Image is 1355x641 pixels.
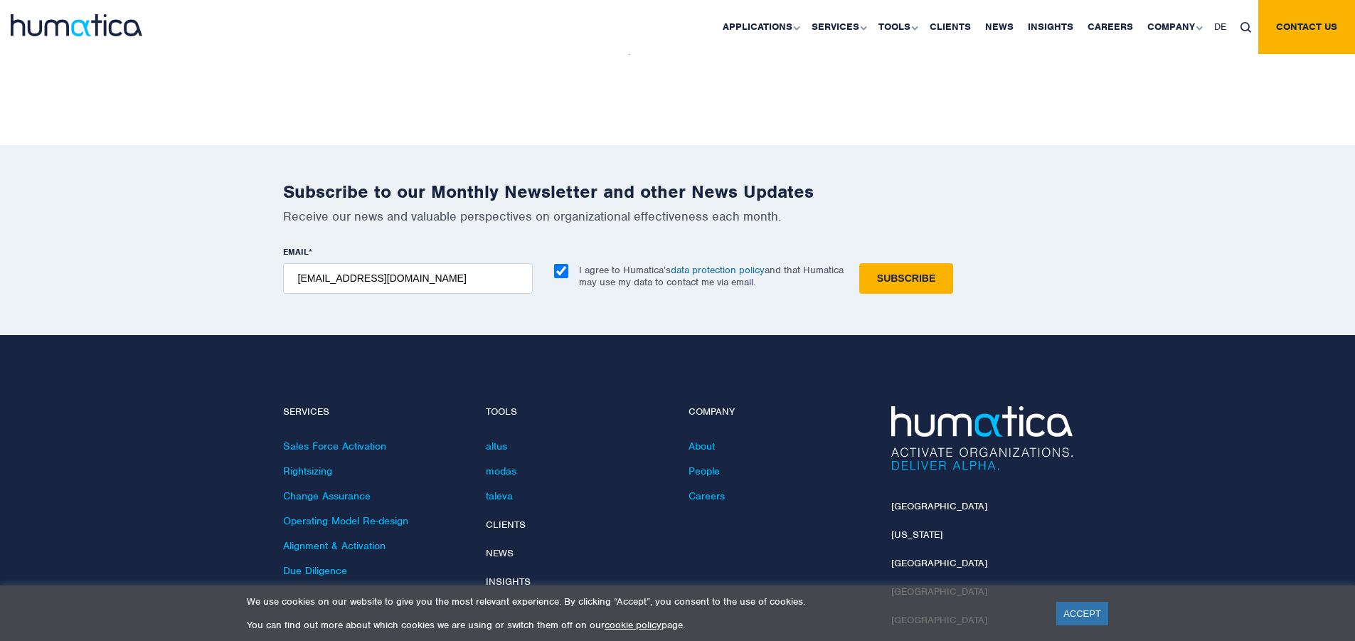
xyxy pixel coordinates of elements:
[579,264,844,288] p: I agree to Humatica’s and that Humatica may use my data to contact me via email.
[1214,21,1226,33] span: DE
[1240,22,1251,33] img: search_icon
[554,264,568,278] input: I agree to Humatica’sdata protection policyand that Humatica may use my data to contact me via em...
[11,14,142,36] img: logo
[283,465,332,477] a: Rightsizing
[283,181,1073,203] h2: Subscribe to our Monthly Newsletter and other News Updates
[891,529,942,541] a: [US_STATE]
[486,489,513,502] a: taleva
[486,519,526,531] a: Clients
[689,465,720,477] a: People
[283,514,408,527] a: Operating Model Re-design
[247,619,1038,631] p: You can find out more about which cookies we are using or switch them off on our page.
[283,406,464,418] h4: Services
[283,208,1073,224] p: Receive our news and valuable perspectives on organizational effectiveness each month.
[891,500,987,512] a: [GEOGRAPHIC_DATA]
[891,557,987,569] a: [GEOGRAPHIC_DATA]
[283,246,309,258] span: EMAIL
[247,595,1038,608] p: We use cookies on our website to give you the most relevant experience. By clicking “Accept”, you...
[605,619,661,631] a: cookie policy
[486,547,514,559] a: News
[689,440,715,452] a: About
[891,406,1073,470] img: Humatica
[689,406,870,418] h4: Company
[486,465,516,477] a: modas
[283,440,386,452] a: Sales Force Activation
[283,564,347,577] a: Due Diligence
[1056,602,1108,625] a: ACCEPT
[671,264,765,276] a: data protection policy
[283,539,386,552] a: Alignment & Activation
[283,489,371,502] a: Change Assurance
[486,440,507,452] a: altus
[486,576,531,588] a: Insights
[283,263,533,294] input: name@company.com
[486,406,667,418] h4: Tools
[859,263,953,294] input: Subscribe
[689,489,725,502] a: Careers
